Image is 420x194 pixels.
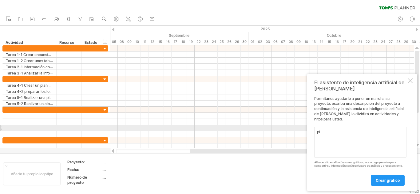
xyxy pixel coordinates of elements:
[376,178,400,183] font: crear gráfico
[409,189,419,194] font: v 422
[281,40,285,44] font: 07
[189,40,193,44] font: 19
[210,39,218,45] div: Miércoles, 24 de septiembre de 2025
[67,175,87,185] font: Número de proyecto
[242,40,247,44] font: 30
[296,40,301,44] font: 09
[164,39,172,45] div: Martes, 16 de septiembre de 2025
[261,27,270,31] font: 2025
[412,40,416,44] font: 30
[287,39,295,45] div: Miércoles, 8 de octubre de 2025
[379,39,387,45] div: Viernes, 24 de octubre de 2025
[366,40,370,44] font: 22
[179,39,187,45] div: Jueves, 18 de septiembre de 2025
[204,40,208,44] font: 23
[67,167,79,172] font: Fecha:
[6,89,77,94] font: Tarea 4-2 preparar los lonches nutritivos
[6,70,121,75] font: Tarea 3-1 Analizar la información para crear los lonches nutritivos
[273,40,278,44] font: 06
[227,40,232,44] font: 26
[181,40,185,44] font: 18
[6,58,131,63] font: Tarea 1-2 Crear unas tablas gráficas con los alimentos más consumidos
[67,160,85,164] font: Proyecto:
[133,39,141,45] div: Miércoles, 10 de septiembre de 2025
[112,40,116,44] font: 05
[358,40,362,44] font: 21
[364,39,371,45] div: Miércoles, 22 de octubre de 2025
[6,40,23,45] font: Actividad
[110,39,118,45] div: Viernes, 5 de septiembre de 2025
[149,39,156,45] div: Viernes, 12 de septiembre de 2025
[264,39,271,45] div: Viernes, 3 de octubre de 2025
[304,40,308,44] font: 10
[11,172,53,176] font: Añade tu propio logotipo
[174,40,177,44] font: 17
[371,175,405,186] a: crear gráfico
[279,39,287,45] div: Martes, 7 de octubre de 2025
[394,39,402,45] div: Martes, 28 de octubre de 2025
[248,39,256,45] div: Miércoles, 1 de octubre de 2025
[343,40,346,44] font: 17
[258,40,262,44] font: 02
[158,40,162,44] font: 15
[310,39,318,45] div: Lunes, 13 de octubre de 2025
[271,39,279,45] div: Lunes, 6 de octubre de 2025
[396,40,401,44] font: 28
[196,40,201,44] font: 22
[102,167,106,172] font: ....
[212,40,216,44] font: 24
[327,40,331,44] font: 15
[127,40,132,44] font: 09
[6,83,162,88] font: Tarea 4-1 Crear un plan semanal por medio de la aplicación para una mejor organización.
[350,40,355,44] font: 20
[356,39,364,45] div: Martes, 21 de octubre de 2025
[371,39,379,45] div: Jueves, 23 de octubre de 2025
[402,39,410,45] div: Miércoles, 29 de octubre de 2025
[387,39,394,45] div: Lunes, 27 de octubre de 2025
[312,40,316,44] font: 13
[256,39,264,45] div: Jueves, 2 de octubre de 2025
[325,39,333,45] div: Miércoles, 15 de octubre de 2025
[6,95,98,100] font: Tarea 5-1 Realizar una plática a los padres de familia
[169,33,189,38] font: Septiembre
[289,40,293,44] font: 08
[235,40,239,44] font: 29
[166,40,170,44] font: 16
[141,39,149,45] div: Jueves, 11 de septiembre de 2025
[241,39,248,45] div: Martes, 30 de septiembre de 2025
[381,40,385,44] font: 24
[335,40,339,44] font: 16
[327,33,341,38] font: Octubre
[266,40,270,44] font: 03
[156,39,164,45] div: Lunes, 15 de septiembre de 2025
[135,40,139,44] font: 10
[251,40,254,44] font: 01
[333,39,341,45] div: Jueves, 16 de octubre de 2025
[295,39,302,45] div: Jueves, 9 de octubre de 2025
[348,39,356,45] div: Lunes, 20 de octubre de 2025
[85,40,97,45] font: Estado
[120,40,124,44] font: 08
[118,39,125,45] div: Lunes, 8 de septiembre de 2025
[389,40,393,44] font: 27
[351,164,360,167] a: OpenAI
[102,160,106,164] font: ....
[6,64,78,69] font: Tarea 2-1 Información con una nutrióloga
[220,40,224,44] font: 25
[143,40,146,44] font: 11
[314,96,404,121] font: Permítanos ayudarlo a poner en marcha su proyecto: escriba una descripción del proyecto a continu...
[125,39,133,45] div: Martes, 9 de septiembre de 2025
[318,39,325,45] div: Martes, 14 de octubre de 2025
[404,40,408,44] font: 29
[225,39,233,45] div: Viernes, 26 de septiembre de 2025
[59,40,74,45] font: Recurso
[320,40,323,44] font: 14
[373,40,378,44] font: 23
[79,32,248,39] div: Septiembre de 2025
[6,52,322,57] font: Tarea 1-1 Crear encuesta con preguntas de alimentos consumidos. Tarea 1-2 Crear unas tablas gráfi...
[151,40,154,44] font: 12
[233,39,241,45] div: Lunes, 29 de septiembre de 2025
[187,39,195,45] div: Viernes, 19 de septiembre de 2025
[360,164,403,167] font: para su análisis y procesamiento.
